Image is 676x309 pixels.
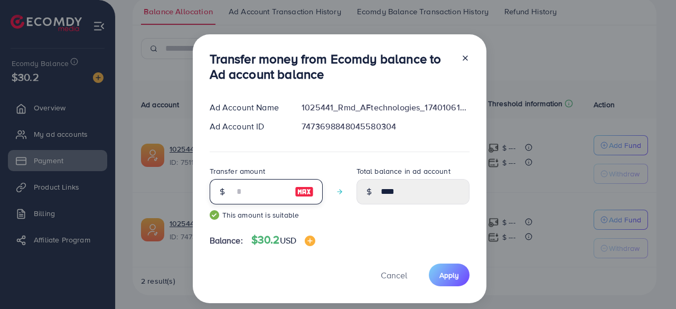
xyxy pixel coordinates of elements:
div: Ad Account Name [201,101,294,114]
img: guide [210,210,219,220]
button: Apply [429,264,470,286]
img: image [305,236,315,246]
div: 1025441_Rmd_AFtechnologies_1740106118522 [293,101,477,114]
span: Balance: [210,235,243,247]
button: Cancel [368,264,420,286]
span: Cancel [381,269,407,281]
img: image [295,185,314,198]
small: This amount is suitable [210,210,323,220]
span: USD [280,235,296,246]
iframe: Chat [631,261,668,301]
h3: Transfer money from Ecomdy balance to Ad account balance [210,51,453,82]
label: Transfer amount [210,166,265,176]
span: Apply [439,270,459,280]
div: Ad Account ID [201,120,294,133]
label: Total balance in ad account [356,166,450,176]
div: 7473698848045580304 [293,120,477,133]
h4: $30.2 [251,233,315,247]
